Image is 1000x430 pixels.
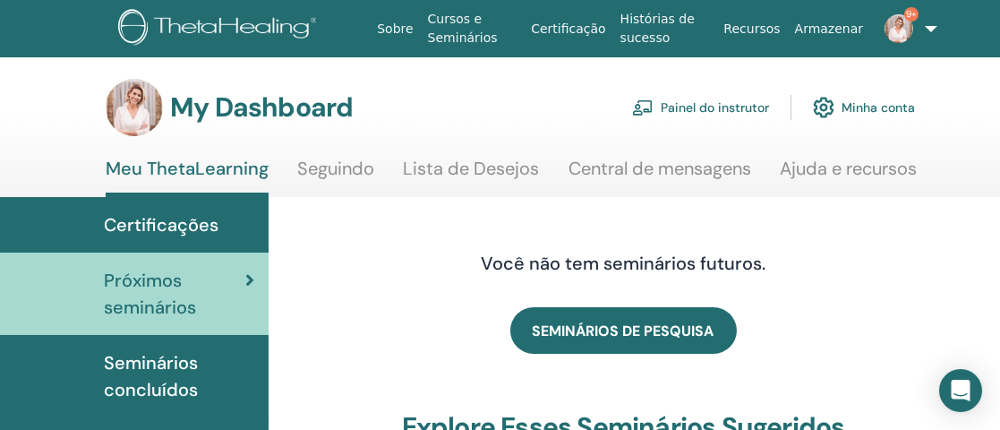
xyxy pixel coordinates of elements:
img: default.jpg [106,79,163,136]
a: Lista de Desejos [404,158,540,193]
a: Ajuda e recursos [780,158,917,193]
a: Seguindo [297,158,374,193]
a: Minha conta [813,88,915,127]
a: Painel do instrutor [632,88,769,127]
span: SEMINÁRIOS DE PESQUISA [533,322,714,340]
a: Histórias de sucesso [613,3,717,55]
img: cog.svg [813,92,834,123]
span: Certificações [104,211,218,238]
a: Meu ThetaLearning [106,158,269,197]
span: 9+ [904,7,919,21]
span: Seminários concluídos [104,349,254,403]
img: logo.png [118,9,323,49]
a: Armazenar [788,13,870,46]
img: default.jpg [885,14,913,43]
a: Cursos e Seminários [421,3,525,55]
h3: My Dashboard [170,91,353,124]
h4: Você não tem seminários futuros. [341,253,905,274]
a: Sobre [370,13,420,46]
div: Open Intercom Messenger [939,369,982,412]
a: Recursos [716,13,787,46]
span: Próximos seminários [104,267,245,321]
img: chalkboard-teacher.svg [632,99,654,116]
a: Certificação [524,13,612,46]
a: Central de mensagens [568,158,751,193]
a: SEMINÁRIOS DE PESQUISA [510,307,737,354]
